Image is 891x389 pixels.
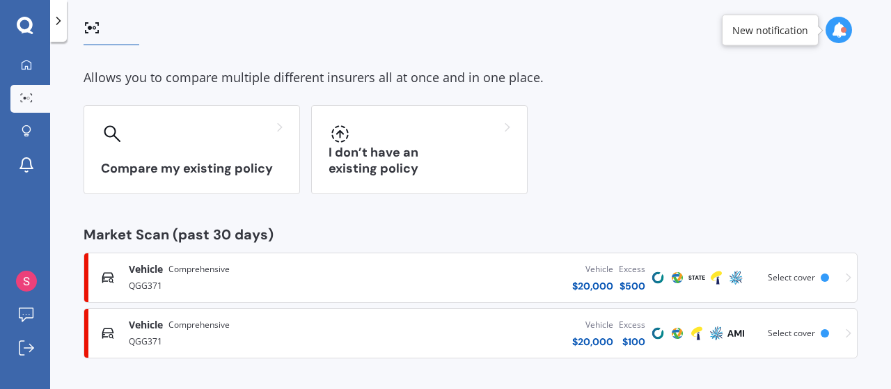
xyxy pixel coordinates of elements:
[168,262,230,276] span: Comprehensive
[619,262,645,276] div: Excess
[329,145,510,177] h3: I don’t have an existing policy
[129,262,163,276] span: Vehicle
[129,332,374,349] div: QGG371
[732,23,808,37] div: New notification
[84,253,858,303] a: VehicleComprehensiveQGG371Vehicle$20,000Excess$500CoveProtectaStateTowerAMPSelect cover
[619,335,645,349] div: $ 100
[768,327,815,339] span: Select cover
[688,269,705,286] img: State
[727,325,744,342] img: AMI
[669,325,686,342] img: Protecta
[768,271,815,283] span: Select cover
[101,161,283,177] h3: Compare my existing policy
[572,335,613,349] div: $ 20,000
[84,68,858,88] div: Allows you to compare multiple different insurers all at once and in one place.
[688,325,705,342] img: Tower
[727,269,744,286] img: AMP
[84,308,858,358] a: VehicleComprehensiveQGG371Vehicle$20,000Excess$100CoveProtectaTowerAMPAMISelect cover
[669,269,686,286] img: Protecta
[708,269,725,286] img: Tower
[129,318,163,332] span: Vehicle
[619,279,645,293] div: $ 500
[649,269,666,286] img: Cove
[168,318,230,332] span: Comprehensive
[129,276,374,293] div: QGG371
[708,325,725,342] img: AMP
[649,325,666,342] img: Cove
[84,228,858,241] div: Market Scan (past 30 days)
[619,318,645,332] div: Excess
[572,318,613,332] div: Vehicle
[572,279,613,293] div: $ 20,000
[572,262,613,276] div: Vehicle
[16,271,37,292] img: ACg8ocKlVUL1rStBRjfa43pRhRxITmhqaKpwWzLkSARPipFabAINFg=s96-c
